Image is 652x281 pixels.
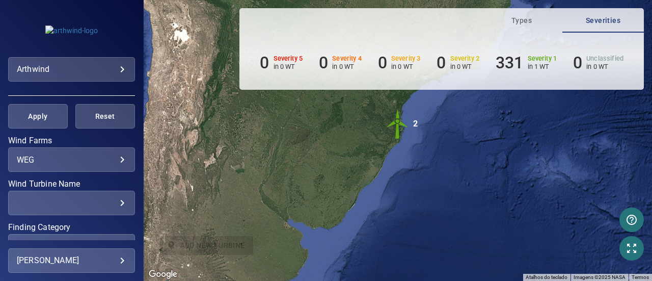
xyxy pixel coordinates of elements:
h6: 331 [496,53,523,72]
h6: 0 [319,53,328,72]
gmp-advanced-marker: 2 [383,109,413,141]
li: Severity 3 [378,53,421,72]
span: Reset [88,110,122,123]
h6: 0 [437,53,446,72]
img: windFarmIconCat1.svg [383,109,413,139]
h6: Severity 5 [274,55,303,62]
div: [PERSON_NAME] [17,252,126,269]
h6: Severity 1 [528,55,557,62]
h6: Severity 3 [391,55,421,62]
a: Termos (abre em uma nova guia) [632,274,649,280]
p: in 0 WT [586,63,623,70]
img: Google [146,268,180,281]
span: Imagens ©2025 NASA [574,274,626,280]
li: Severity 5 [260,53,303,72]
h6: 0 [378,53,387,72]
div: 2 [413,109,418,139]
div: arthwind [8,57,135,82]
h6: Severity 2 [450,55,480,62]
div: arthwind [17,61,126,78]
span: Types [487,14,556,27]
li: Severity Unclassified [573,53,623,72]
a: Abrir esta área no Google Maps (abre uma nova janela) [146,268,180,281]
button: Atalhos do teclado [526,274,567,281]
span: Severities [568,14,638,27]
label: Wind Turbine Name [8,180,135,188]
h6: Unclassified [586,55,623,62]
p: in 1 WT [528,63,557,70]
div: WEG [17,155,126,165]
h6: 0 [260,53,269,72]
img: arthwind-logo [45,25,98,36]
li: Severity 4 [319,53,362,72]
button: Reset [75,104,135,129]
h6: Severity 4 [332,55,362,62]
p: in 0 WT [332,63,362,70]
label: Wind Farms [8,137,135,145]
li: Severity 1 [496,53,557,72]
label: Finding Category [8,223,135,232]
p: in 0 WT [450,63,480,70]
span: Apply [21,110,55,123]
div: Wind Turbine Name [8,191,135,215]
div: Wind Farms [8,147,135,172]
p: in 0 WT [274,63,303,70]
button: Apply [8,104,68,129]
div: Finding Category [8,234,135,259]
li: Severity 2 [437,53,479,72]
p: in 0 WT [391,63,421,70]
h6: 0 [573,53,582,72]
